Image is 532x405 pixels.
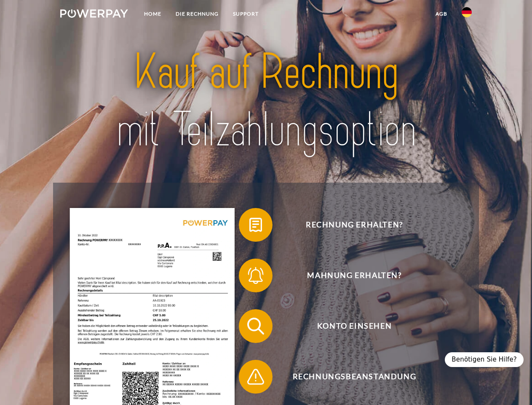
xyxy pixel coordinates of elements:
button: Rechnungsbeanstandung [239,360,458,394]
a: DIE RECHNUNG [168,6,226,22]
a: agb [428,6,454,22]
img: title-powerpay_de.svg [80,40,452,162]
img: qb_bell.svg [245,265,266,286]
img: logo-powerpay-white.svg [60,9,128,18]
img: de [462,7,472,17]
img: qb_search.svg [245,316,266,337]
div: Benötigen Sie Hilfe? [445,352,524,367]
button: Mahnung erhalten? [239,259,458,292]
a: Home [137,6,168,22]
img: qb_bill.svg [245,214,266,235]
span: Rechnung erhalten? [251,208,457,242]
button: Rechnung erhalten? [239,208,458,242]
span: Rechnungsbeanstandung [251,360,457,394]
button: Konto einsehen [239,309,458,343]
span: Konto einsehen [251,309,457,343]
img: qb_warning.svg [245,366,266,387]
a: SUPPORT [226,6,266,22]
span: Mahnung erhalten? [251,259,457,292]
